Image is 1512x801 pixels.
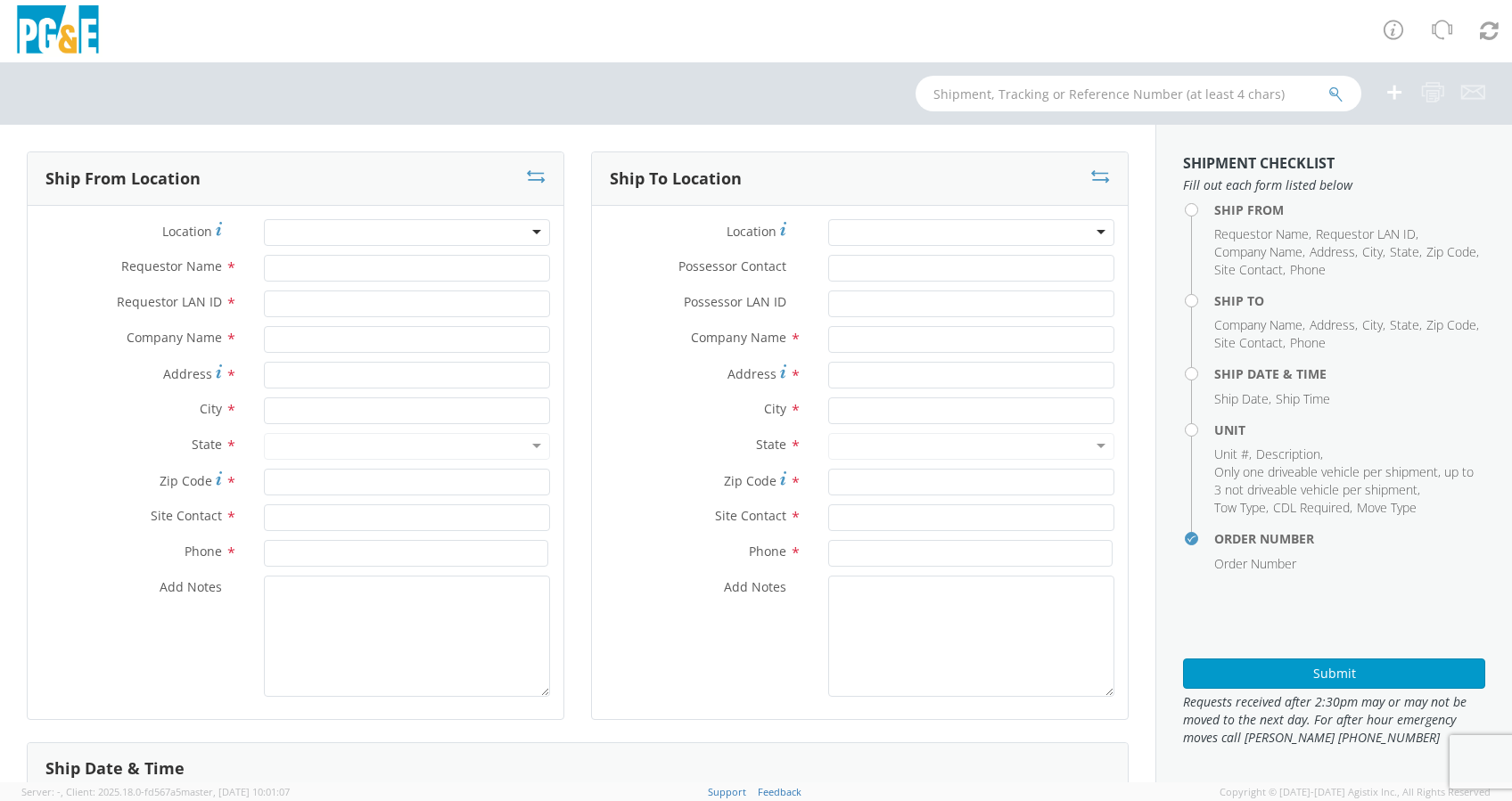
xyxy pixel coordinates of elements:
[1426,243,1479,261] li: ,
[1214,243,1305,261] li: ,
[1362,316,1383,333] span: City
[1183,176,1485,194] span: Fill out each form listed below
[1362,243,1383,260] span: City
[1273,499,1352,517] li: ,
[1256,445,1320,462] span: Description
[1214,555,1296,572] span: Order Number
[610,170,742,188] h3: Ship To Location
[1290,261,1326,278] span: Phone
[758,785,801,798] a: Feedback
[45,760,185,778] h3: Ship Date & Time
[1256,445,1323,463] li: ,
[724,472,777,489] span: Zip Code
[185,543,222,560] span: Phone
[181,785,290,798] span: master, [DATE] 10:01:07
[1214,367,1485,380] h4: Ship Date & Time
[916,76,1361,111] input: Shipment, Tracking or Reference Number (at least 4 chars)
[160,472,212,489] span: Zip Code
[1214,463,1474,498] span: Only one driveable vehicle per shipment, up to 3 not driveable vehicle per shipment
[724,578,786,595] span: Add Notes
[21,785,63,798] span: Server: -
[1273,499,1350,516] span: CDL Required
[756,436,786,453] span: State
[1214,334,1286,352] li: ,
[1276,390,1330,407] span: Ship Time
[691,329,786,346] span: Company Name
[749,543,786,560] span: Phone
[1183,693,1485,747] span: Requests received after 2:30pm may or may not be moved to the next day. For after hour emergency ...
[1310,316,1358,334] li: ,
[192,436,222,453] span: State
[1214,316,1305,334] li: ,
[151,507,222,524] span: Site Contact
[1214,294,1485,307] h4: Ship To
[45,170,201,188] h3: Ship From Location
[1362,243,1385,261] li: ,
[1390,243,1422,261] li: ,
[1214,499,1269,517] li: ,
[13,5,103,58] img: pge-logo-06675f144f4cfa6a6814.png
[1316,225,1416,242] span: Requestor LAN ID
[66,785,290,798] span: Client: 2025.18.0-fd567a5
[1214,243,1302,260] span: Company Name
[1426,243,1476,260] span: Zip Code
[1214,261,1286,279] li: ,
[727,365,777,382] span: Address
[708,785,746,798] a: Support
[1214,203,1485,217] h4: Ship From
[1214,225,1311,243] li: ,
[1183,153,1335,173] strong: Shipment Checklist
[1214,261,1283,278] span: Site Contact
[1214,445,1249,462] span: Unit #
[1426,316,1476,333] span: Zip Code
[1390,316,1419,333] span: State
[1310,243,1358,261] li: ,
[727,223,777,240] span: Location
[715,507,786,524] span: Site Contact
[1214,334,1283,351] span: Site Contact
[61,785,63,798] span: ,
[1183,658,1485,689] button: Submit
[1310,316,1355,333] span: Address
[1362,316,1385,334] li: ,
[1214,445,1252,463] li: ,
[1214,463,1481,499] li: ,
[1220,785,1491,799] span: Copyright © [DATE]-[DATE] Agistix Inc., All Rights Reserved
[200,400,222,417] span: City
[1290,334,1326,351] span: Phone
[1214,532,1485,545] h4: Order Number
[1214,499,1266,516] span: Tow Type
[1426,316,1479,334] li: ,
[1214,390,1271,408] li: ,
[1214,316,1302,333] span: Company Name
[117,293,222,310] span: Requestor LAN ID
[1214,423,1485,437] h4: Unit
[764,400,786,417] span: City
[1214,225,1309,242] span: Requestor Name
[684,293,786,310] span: Possessor LAN ID
[1310,243,1355,260] span: Address
[127,329,222,346] span: Company Name
[1357,499,1417,516] span: Move Type
[163,365,212,382] span: Address
[678,257,786,274] span: Possessor Contact
[121,257,222,274] span: Requestor Name
[160,578,222,595] span: Add Notes
[1214,390,1269,407] span: Ship Date
[1316,225,1418,243] li: ,
[162,223,212,240] span: Location
[1390,243,1419,260] span: State
[1390,316,1422,334] li: ,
